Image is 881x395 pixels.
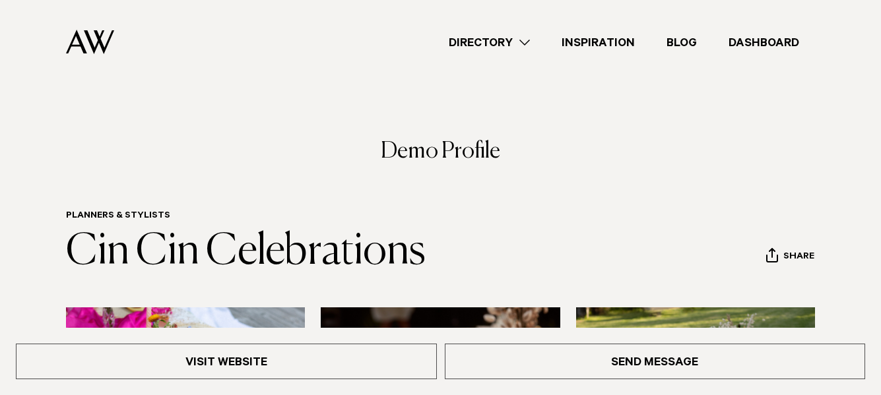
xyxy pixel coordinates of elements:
span: Share [783,251,814,264]
a: Directory [433,34,546,51]
a: Send Message [445,344,866,379]
h3: Demo Profile [66,140,815,179]
img: Auckland Weddings Logo [66,30,114,54]
a: Blog [651,34,713,51]
a: Dashboard [713,34,815,51]
a: Cin Cin Celebrations [66,231,426,273]
a: Inspiration [546,34,651,51]
a: Visit Website [16,344,437,379]
button: Share [766,247,815,267]
a: Planners & Stylists [66,211,170,222]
